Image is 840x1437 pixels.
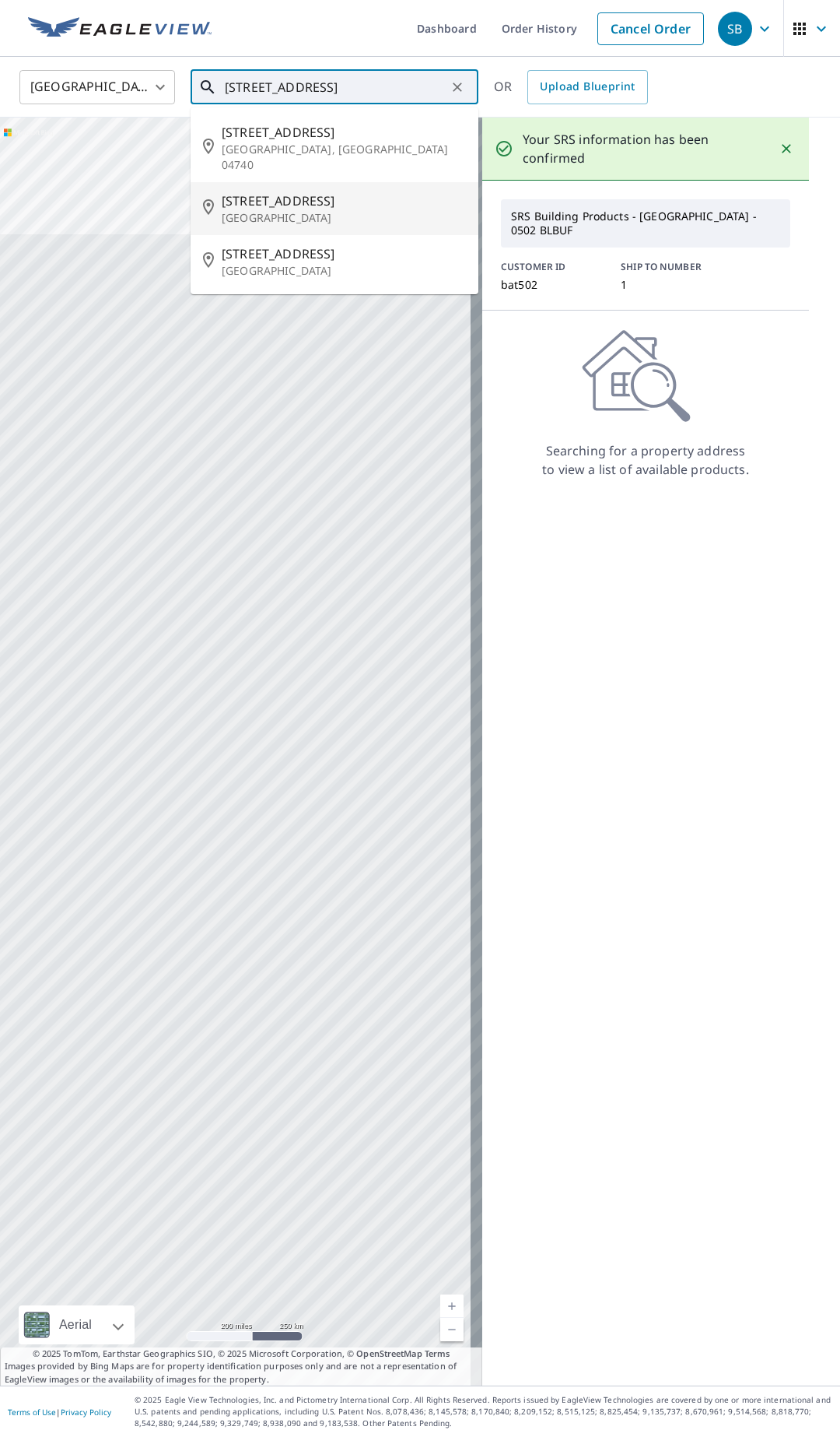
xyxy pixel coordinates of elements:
p: [GEOGRAPHIC_DATA] [222,263,466,279]
p: | [8,1407,111,1417]
p: SRS Building Products - [GEOGRAPHIC_DATA] - 0502 BLBUF [505,203,786,244]
span: [STREET_ADDRESS] [222,191,466,210]
span: [STREET_ADDRESS] [222,244,466,263]
p: [GEOGRAPHIC_DATA], [GEOGRAPHIC_DATA] 04740 [222,142,466,173]
span: Upload Blueprint [540,77,635,97]
p: © 2025 Eagle View Technologies, Inc. and Pictometry International Corp. All Rights Reserved. Repo... [135,1394,832,1429]
span: [STREET_ADDRESS] [222,123,466,142]
p: [GEOGRAPHIC_DATA] [222,210,466,226]
a: Current Level 5, Zoom In [440,1295,464,1318]
p: SHIP TO NUMBER [621,260,722,274]
a: OpenStreetMap [356,1347,422,1359]
p: bat502 [501,279,602,291]
a: Current Level 5, Zoom Out [440,1318,464,1341]
a: Upload Blueprint [527,70,647,104]
input: Search by address or latitude-longitude [225,65,446,109]
button: Close [776,139,796,159]
img: EV Logo [28,17,212,40]
button: Clear [446,76,468,98]
div: [GEOGRAPHIC_DATA] [19,65,175,109]
div: Aerial [54,1305,96,1344]
p: 1 [621,279,722,291]
p: CUSTOMER ID [501,260,602,274]
div: SB [718,12,752,46]
p: Searching for a property address to view a list of available products. [541,441,750,479]
a: Terms of Use [8,1407,56,1418]
a: Terms [425,1347,450,1359]
p: Your SRS information has been confirmed [523,130,764,167]
div: Aerial [19,1305,135,1344]
a: Privacy Policy [61,1407,111,1418]
div: OR [494,70,648,104]
span: © 2025 TomTom, Earthstar Geographics SIO, © 2025 Microsoft Corporation, © [33,1347,450,1361]
a: Cancel Order [597,12,704,45]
